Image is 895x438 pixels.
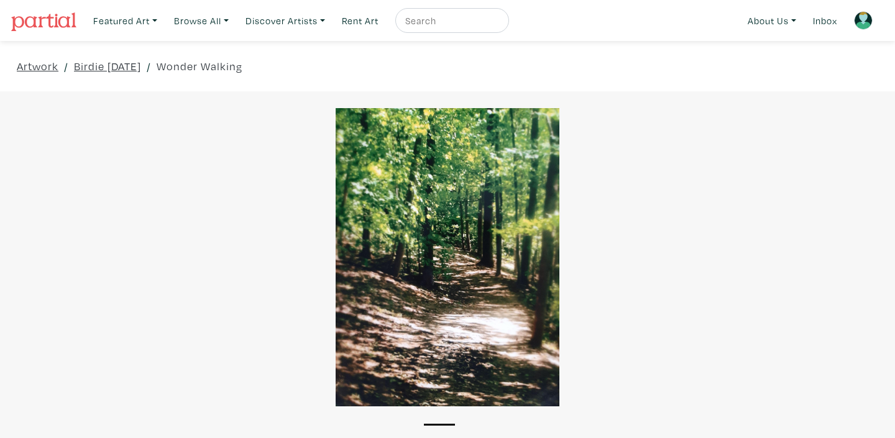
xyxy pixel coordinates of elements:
a: Inbox [807,8,843,34]
span: / [147,58,151,75]
a: Rent Art [336,8,384,34]
a: Discover Artists [240,8,331,34]
a: Birdie [DATE] [74,58,141,75]
span: / [64,58,68,75]
a: Wonder Walking [157,58,242,75]
a: Artwork [17,58,58,75]
a: About Us [742,8,802,34]
input: Search [404,13,497,29]
button: 1 of 1 [424,424,455,426]
a: Browse All [168,8,234,34]
a: Featured Art [88,8,163,34]
img: avatar.png [854,11,873,30]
